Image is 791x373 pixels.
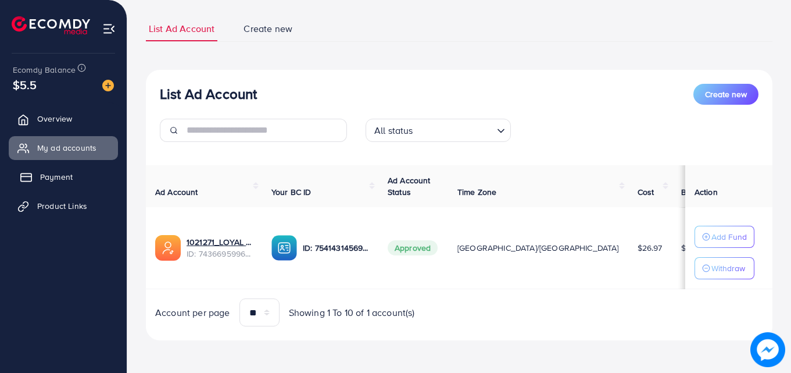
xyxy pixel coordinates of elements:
[711,261,745,275] p: Withdraw
[638,186,654,198] span: Cost
[102,80,114,91] img: image
[187,236,253,260] div: <span class='underline'>1021271_LOYAL FIVE AD ACC_1731490730720</span></br>7436695996316614657
[155,235,181,261] img: ic-ads-acc.e4c84228.svg
[9,165,118,189] a: Payment
[12,16,90,34] img: logo
[149,22,214,35] span: List Ad Account
[303,241,369,255] p: ID: 7541431456900759569
[695,226,754,248] button: Add Fund
[366,119,511,142] div: Search for option
[271,235,297,261] img: ic-ba-acc.ded83a64.svg
[160,86,257,102] h3: List Ad Account
[695,186,718,198] span: Action
[417,120,492,139] input: Search for option
[37,113,72,125] span: Overview
[37,200,87,212] span: Product Links
[102,22,116,35] img: menu
[372,122,416,139] span: All status
[9,107,118,130] a: Overview
[37,142,96,154] span: My ad accounts
[187,248,253,260] span: ID: 7436695996316614657
[40,171,73,183] span: Payment
[289,306,415,319] span: Showing 1 To 10 of 1 account(s)
[244,22,292,35] span: Create new
[693,84,758,105] button: Create new
[711,230,747,244] p: Add Fund
[155,186,198,198] span: Ad Account
[457,242,619,254] span: [GEOGRAPHIC_DATA]/[GEOGRAPHIC_DATA]
[750,332,785,367] img: image
[695,257,754,279] button: Withdraw
[388,175,431,198] span: Ad Account Status
[13,64,76,76] span: Ecomdy Balance
[13,76,37,93] span: $5.5
[155,306,230,319] span: Account per page
[388,240,438,255] span: Approved
[705,88,747,100] span: Create new
[638,242,663,254] span: $26.97
[271,186,312,198] span: Your BC ID
[9,136,118,159] a: My ad accounts
[457,186,496,198] span: Time Zone
[187,236,253,248] a: 1021271_LOYAL FIVE AD ACC_1731490730720
[9,194,118,218] a: Product Links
